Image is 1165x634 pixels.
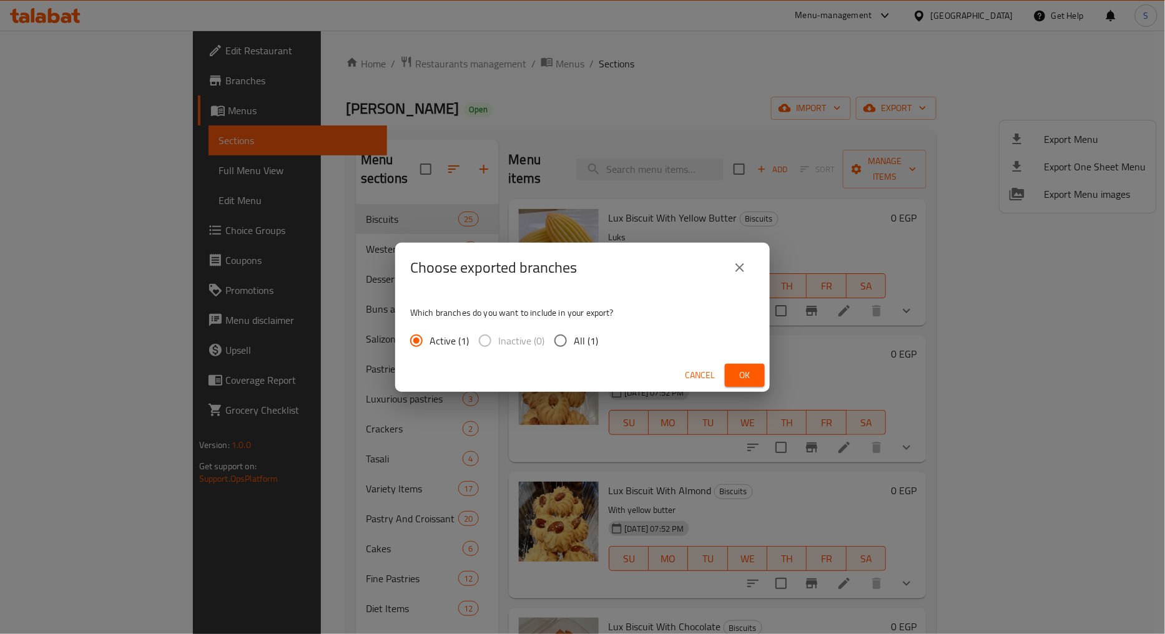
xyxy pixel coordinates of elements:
button: close [725,253,755,283]
button: Ok [725,364,765,387]
span: Cancel [685,368,715,383]
p: Which branches do you want to include in your export? [410,306,755,319]
button: Cancel [680,364,720,387]
span: All (1) [574,333,598,348]
span: Active (1) [430,333,469,348]
span: Inactive (0) [498,333,544,348]
span: Ok [735,368,755,383]
h2: Choose exported branches [410,258,577,278]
